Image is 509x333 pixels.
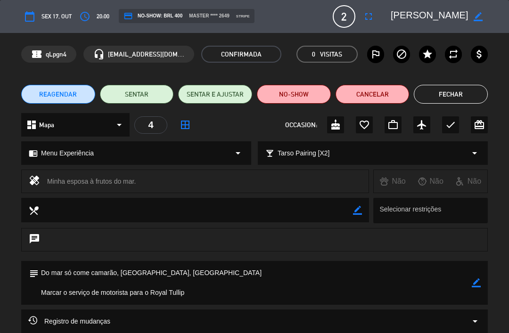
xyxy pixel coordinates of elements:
i: chrome_reader_mode [29,149,38,158]
i: favorite_border [359,119,370,130]
button: SENTAR E AJUSTAR [178,85,252,104]
span: 0 [312,49,315,60]
div: Minha esposa à frutos do mar. [47,175,361,188]
div: Não [374,175,411,187]
i: chat [29,233,40,246]
button: REAGENDAR [21,85,95,104]
span: REAGENDAR [39,89,77,99]
i: arrow_drop_down [469,147,480,159]
i: card_giftcard [474,119,485,130]
button: Cancelar [336,85,410,104]
i: subject [28,268,39,278]
i: airplanemode_active [416,119,427,130]
i: block [396,49,407,60]
span: qLpgn4 [46,49,66,60]
span: Sex 17, out [41,12,72,21]
i: credit_card [123,11,133,21]
i: calendar_today [24,11,35,22]
span: 20:00 [97,12,109,21]
button: NO-SHOW [257,85,331,104]
i: border_color [472,278,481,287]
div: 4 [134,116,167,134]
i: arrow_drop_down [469,316,481,327]
em: Visitas [320,49,342,60]
span: stripe [236,13,250,19]
i: work_outline [387,119,399,130]
i: cake [330,119,341,130]
div: Não [450,175,487,187]
div: Não [412,175,450,187]
i: attach_money [474,49,485,60]
i: check [445,119,456,130]
i: local_bar [265,149,274,158]
i: fullscreen [363,11,374,22]
i: repeat [448,49,459,60]
button: access_time [76,8,93,25]
button: calendar_today [21,8,38,25]
i: arrow_drop_down [232,147,244,159]
button: fullscreen [360,8,377,25]
span: CONFIRMADA [201,46,281,63]
i: dashboard [26,119,37,130]
i: healing [29,175,40,188]
i: access_time [79,11,90,22]
span: Registro de mudanças [28,316,110,327]
span: Tarso Pairing [X2] [278,148,330,159]
i: border_color [474,12,483,21]
span: NO-SHOW: BRL 400 [123,11,182,21]
i: star [422,49,433,60]
i: border_color [353,206,362,215]
i: border_all [180,119,191,130]
button: Fechar [414,85,488,104]
i: local_dining [28,205,39,215]
i: outlined_flag [370,49,381,60]
span: 2 [333,5,355,28]
span: Menu Experiência [41,148,94,159]
span: confirmation_number [31,49,42,60]
span: OCCASION: [285,120,317,130]
i: headset_mic [93,49,105,60]
span: [EMAIL_ADDRESS][DOMAIN_NAME] [108,49,184,60]
span: Mapa [39,120,54,130]
button: SENTAR [100,85,174,104]
i: arrow_drop_down [114,119,125,130]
